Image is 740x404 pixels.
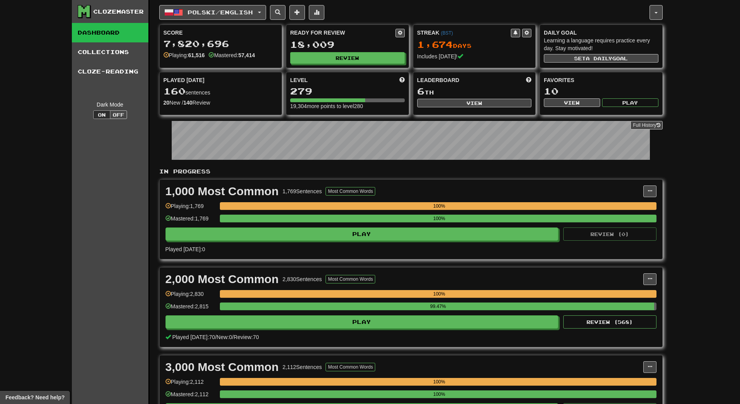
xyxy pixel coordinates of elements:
div: Streak [417,29,511,37]
div: Mastered: 2,112 [165,390,216,403]
div: 100% [222,378,656,386]
span: New: 0 [217,334,232,340]
button: Play [165,315,559,329]
div: Mastered: 2,815 [165,303,216,315]
div: New / Review [164,99,278,107]
div: Dark Mode [78,101,143,108]
span: Played [DATE]: 0 [165,246,205,252]
div: Playing: 2,830 [165,290,216,303]
div: 99.47% [222,303,654,310]
div: Clozemaster [93,8,144,16]
div: Learning a language requires practice every day. Stay motivated! [544,37,658,52]
div: 100% [222,202,656,210]
p: In Progress [159,168,663,175]
div: 7,820,696 [164,39,278,49]
div: 19,304 more points to level 280 [290,102,405,110]
button: On [93,110,110,119]
span: Played [DATE] [164,76,205,84]
button: Most Common Words [326,187,375,196]
button: View [544,98,600,107]
span: 6 [417,86,425,96]
span: Open feedback widget [5,394,64,401]
div: Playing: 1,769 [165,202,216,215]
a: (BST) [441,30,453,36]
span: Review: 70 [233,334,259,340]
span: Leaderboard [417,76,460,84]
span: / [232,334,233,340]
span: Level [290,76,308,84]
button: Play [165,227,559,241]
div: 1,000 Most Common [165,185,279,197]
div: 18,009 [290,40,405,49]
div: 100% [222,215,656,222]
div: Ready for Review [290,29,395,37]
div: Playing: 2,112 [165,378,216,391]
span: Polski / English [188,9,253,16]
button: View [417,99,532,107]
span: / [215,334,217,340]
button: Polski/English [159,5,266,20]
div: Favorites [544,76,658,84]
button: More stats [309,5,324,20]
span: 1,674 [417,39,453,50]
button: Most Common Words [326,275,375,283]
div: Includes [DATE]! [417,52,532,60]
div: th [417,86,532,96]
button: Play [602,98,658,107]
strong: 140 [183,100,192,106]
strong: 61,516 [188,52,205,58]
span: This week in points, UTC [526,76,531,84]
div: 10 [544,86,658,96]
div: 2,112 Sentences [282,363,322,371]
div: 2,830 Sentences [282,275,322,283]
button: Off [110,110,127,119]
div: 2,000 Most Common [165,273,279,285]
strong: 57,414 [238,52,255,58]
button: Seta dailygoal [544,54,658,63]
div: 279 [290,86,405,96]
span: Played [DATE]: 70 [172,334,215,340]
div: Playing: [164,51,205,59]
a: Cloze-Reading [72,62,148,81]
div: Score [164,29,278,37]
button: Review (0) [563,227,656,241]
button: Review (568) [563,315,656,329]
a: Dashboard [72,23,148,42]
span: Score more points to level up [399,76,405,84]
div: Day s [417,40,532,50]
span: 160 [164,86,186,96]
a: Collections [72,42,148,62]
button: Most Common Words [326,363,375,371]
div: Mastered: 1,769 [165,215,216,227]
button: Search sentences [270,5,286,20]
span: a daily [586,56,612,61]
div: 3,000 Most Common [165,361,279,373]
div: 1,769 Sentences [282,187,322,195]
div: Daily Goal [544,29,658,37]
div: 100% [222,290,656,298]
button: Review [290,52,405,64]
div: 100% [222,390,656,398]
a: Full History [630,121,662,129]
button: Add sentence to collection [289,5,305,20]
strong: 20 [164,100,170,106]
div: Mastered: [209,51,255,59]
div: sentences [164,86,278,96]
